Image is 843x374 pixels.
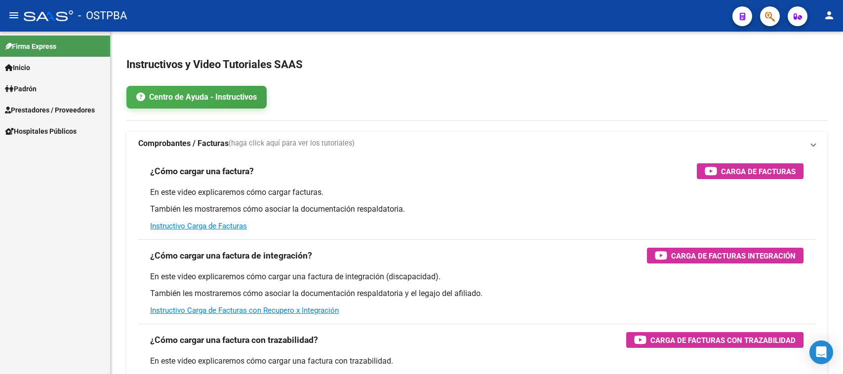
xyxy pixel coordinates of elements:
strong: Comprobantes / Facturas [138,138,229,149]
a: Centro de Ayuda - Instructivos [126,86,267,109]
span: Prestadores / Proveedores [5,105,95,115]
button: Carga de Facturas con Trazabilidad [626,332,803,348]
mat-icon: menu [8,9,20,21]
p: En este video explicaremos cómo cargar facturas. [150,187,803,198]
a: Instructivo Carga de Facturas con Recupero x Integración [150,306,339,315]
span: (haga click aquí para ver los tutoriales) [229,138,355,149]
a: Instructivo Carga de Facturas [150,222,247,230]
p: En este video explicaremos cómo cargar una factura de integración (discapacidad). [150,271,803,282]
span: Firma Express [5,41,56,52]
mat-expansion-panel-header: Comprobantes / Facturas(haga click aquí para ver los tutoriales) [126,132,827,155]
h3: ¿Cómo cargar una factura? [150,164,254,178]
button: Carga de Facturas [697,163,803,179]
span: Inicio [5,62,30,73]
p: También les mostraremos cómo asociar la documentación respaldatoria y el legajo del afiliado. [150,288,803,299]
p: También les mostraremos cómo asociar la documentación respaldatoria. [150,204,803,215]
span: Padrón [5,83,37,94]
mat-icon: person [823,9,835,21]
div: Open Intercom Messenger [809,340,833,364]
span: Hospitales Públicos [5,126,77,137]
span: Carga de Facturas Integración [671,250,796,262]
h2: Instructivos y Video Tutoriales SAAS [126,55,827,74]
h3: ¿Cómo cargar una factura con trazabilidad? [150,333,318,347]
span: - OSTPBA [78,5,127,27]
span: Carga de Facturas con Trazabilidad [650,334,796,346]
p: En este video explicaremos cómo cargar una factura con trazabilidad. [150,356,803,367]
button: Carga de Facturas Integración [647,248,803,263]
h3: ¿Cómo cargar una factura de integración? [150,249,312,262]
span: Carga de Facturas [721,165,796,178]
